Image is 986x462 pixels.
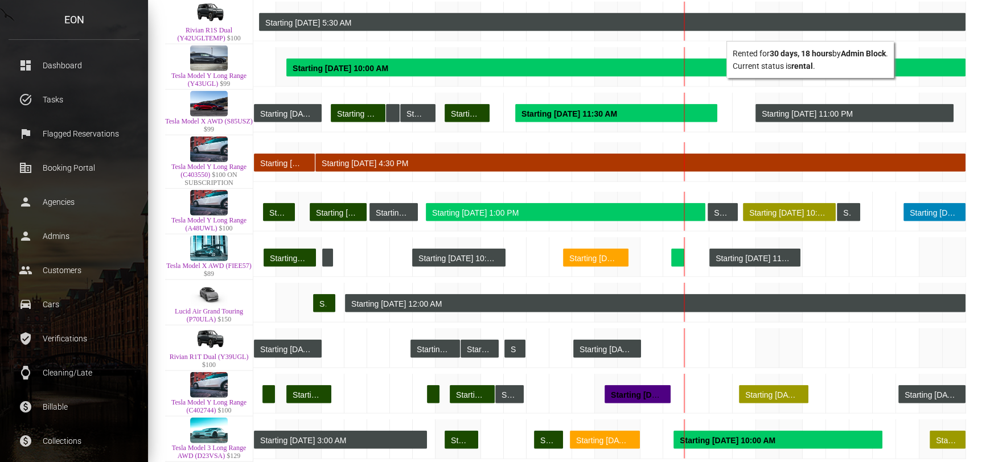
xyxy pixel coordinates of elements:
[17,57,131,74] p: Dashboard
[9,119,139,148] a: flag Flagged Reservations
[671,249,684,267] div: Rented for 14 hours by kapil bhatia . Current status is rental .
[445,104,490,122] div: Rented for 2 days by nia murphy . Current status is completed .
[755,104,954,122] div: Rented for 8 days, 12 hours by Admin Block . Current status is rental .
[17,193,131,211] p: Agencies
[265,14,956,32] div: Starting [DATE] 5:30 AM
[190,91,228,117] img: Tesla Model X AWD (S85USZ)
[406,105,426,123] div: Starting [DATE] 10:00 AM
[726,41,894,78] div: Rented for by . Current status is .
[316,204,358,222] div: Starting [DATE] 10:30 AM
[217,315,231,323] span: $150
[227,34,241,42] span: $100
[17,262,131,279] p: Customers
[260,340,313,358] div: Starting [DATE] 12:00 AM
[9,358,139,387] a: watch Cleaning/Late
[573,340,641,358] div: Rented for 3 days by Admin Block . Current status is rental .
[254,154,315,172] div: Rented for 30 days by Abel Rios . Current status is late .
[511,340,516,358] div: Starting [DATE] 11:45 PM
[515,104,717,122] div: Rented for 8 days, 21 hours by Nathee Patamasukhon . Current status is rental .
[190,236,228,261] img: Tesla Model X AWD (FIEE57)
[9,85,139,114] a: task_alt Tasks
[337,105,376,123] div: Starting [DATE] 9:00 AM
[563,249,628,267] div: Rented for 2 days, 22 hours by Jaime Peele . Current status is billable .
[202,361,216,369] span: $100
[569,249,619,267] div: Starting [DATE] 1:30 PM
[386,104,400,122] div: Rented for 15 hours by Admin Block . Current status is rental .
[749,204,827,222] div: Starting [DATE] 10:00 AM
[9,324,139,353] a: verified_user Verifications
[190,372,228,398] img: Tesla Model Y Long Range (C402744)
[451,105,480,123] div: Starting [DATE] 9:00 AM
[9,290,139,319] a: drive_eta Cars
[165,117,253,125] a: Tesla Model X AWD (S85USZ)
[743,203,836,221] div: Rented for 4 days by Nanzhong Deng . Current status is verified .
[190,281,228,307] img: Lucid Air Grand Touring (P70ULA)
[259,13,966,31] div: Rented for 30 days, 18 hours by Admin Block . Current status is rental .
[843,204,851,222] div: Starting [DATE] 10:45 AM
[260,105,313,123] div: Starting [DATE] 12:45 AM
[426,203,705,221] div: Rented for 12 days, 7 hours by Nhi Nguyen . Current status is rental .
[166,262,252,270] a: Tesla Model X AWD (FIEE57)
[286,385,331,403] div: Rented for 2 days by Clifton Brown . Current status is completed .
[570,431,640,449] div: Rented for 3 days, 2 hours by Sheldon Goodridge . Current status is billable .
[9,427,139,455] a: paid Collections
[745,386,799,404] div: Starting [DATE] 6:00 AM
[220,80,230,88] span: $99
[177,26,232,42] a: Rivian R1S Dual (Y42UGLTEMP)
[254,431,427,449] div: Rented for 38 days, 12 hours by Admin Block . Current status is rental .
[412,249,506,267] div: Rented for 4 days, 3 hours by Admin Block . Current status is rental .
[165,44,253,90] td: Tesla Model Y Long Range (Y43UGL) $99 7SAYGDEEXPA181632
[310,203,367,221] div: Rented for 2 days, 12 hours by Cong Zhao . Current status is completed .
[293,386,322,404] div: Starting [DATE] 10:00 AM
[171,216,246,232] a: Tesla Model Y Long Range (A48UWL)
[540,431,554,449] div: Starting [DATE] 7:00 AM
[534,431,563,449] div: Rented for 1 day, 7 hours by Fisnik Bedrija . Current status is completed .
[260,431,418,449] div: Starting [DATE] 3:00 AM
[17,330,131,347] p: Verifications
[9,154,139,182] a: corporate_fare Booking Portal
[331,104,385,122] div: Rented for 2 days, 10 hours by Theodore miller . Current status is completed .
[739,385,808,403] div: Rented for 3 days by Axell Rivera . Current status is verified .
[345,294,966,312] div: Rented for 179 days, 23 hours by Admin Block . Current status is rental .
[175,307,243,323] a: Lucid Air Grand Touring (P70ULA)
[716,249,791,267] div: Starting [DATE] 11:30 PM
[269,204,286,222] div: Starting [DATE] 9:30 AM
[903,203,966,221] div: Rented for 3 days, 14 hours by David Hynek . Current status is open . Needed:
[9,256,139,284] a: people Customers
[418,249,496,267] div: Starting [DATE] 10:30 PM
[322,154,956,172] div: Starting [DATE] 4:30 PM
[432,204,696,222] div: Starting [DATE] 1:00 PM
[254,340,322,358] div: Rented for 2 days, 23 hours by Admin Block . Current status is rental .
[450,385,495,403] div: Rented for 2 days by Nanzhong Deng . Current status is completed .
[837,203,860,221] div: Rented for 1 day by Admin Block . Current status is rental .
[680,436,775,445] strong: Starting [DATE] 10:00 AM
[260,154,306,172] div: Starting [DATE] 4:30 PM
[190,137,228,162] img: Tesla Model Y Long Range (C403550)
[165,280,253,325] td: Lucid Air Grand Touring (P70ULA) $150 50EA1GBA4NA004632
[171,72,246,88] a: Tesla Model Y Long Range (Y43UGL)
[376,204,409,222] div: Starting [DATE] 2:00 AM
[714,204,729,222] div: Starting [DATE] 9:45 PM
[319,295,326,313] div: Starting [DATE] 2:30 PM
[841,49,886,58] b: Admin Block
[17,91,131,108] p: Tasks
[351,295,956,313] div: Starting [DATE] 12:00 AM
[936,431,956,449] div: Starting [DATE] 10:00 AM
[264,249,316,267] div: Rented for 2 days, 8 hours by Chi Tran . Current status is completed .
[165,371,253,416] td: Tesla Model Y Long Range (C402744) $100 7SAYGDEE7NF494704
[263,203,295,221] div: Rented for 1 day, 10 hours by David Hynek . Current status is completed .
[204,270,214,278] span: $89
[227,452,240,460] span: $129
[184,171,237,187] span: $100 ON SUBSCRIPTION
[17,398,131,415] p: Billable
[611,390,702,399] strong: Starting [DATE] 9:30 AM
[495,385,524,403] div: Rented for 1 day, 7 hours by Admin Block . Current status is rental .
[467,340,490,358] div: Starting [DATE] 1:30 AM
[504,340,525,358] div: Rented for 1 day by Admin Block . Current status is rental .
[17,159,131,176] p: Booking Portal
[165,135,253,189] td: Tesla Model Y Long Range (C403550) $100 ON SUBSCRIPTION 7SAYGDEE7NF386762
[165,90,253,135] td: Tesla Model X AWD (S85USZ) $99 7SAXCAE51PF419151
[580,340,632,358] div: Starting [DATE] 12:30 AM
[293,64,388,73] strong: Starting [DATE] 10:00 AM
[170,353,249,361] a: Rivian R1T Dual (Y39UGL)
